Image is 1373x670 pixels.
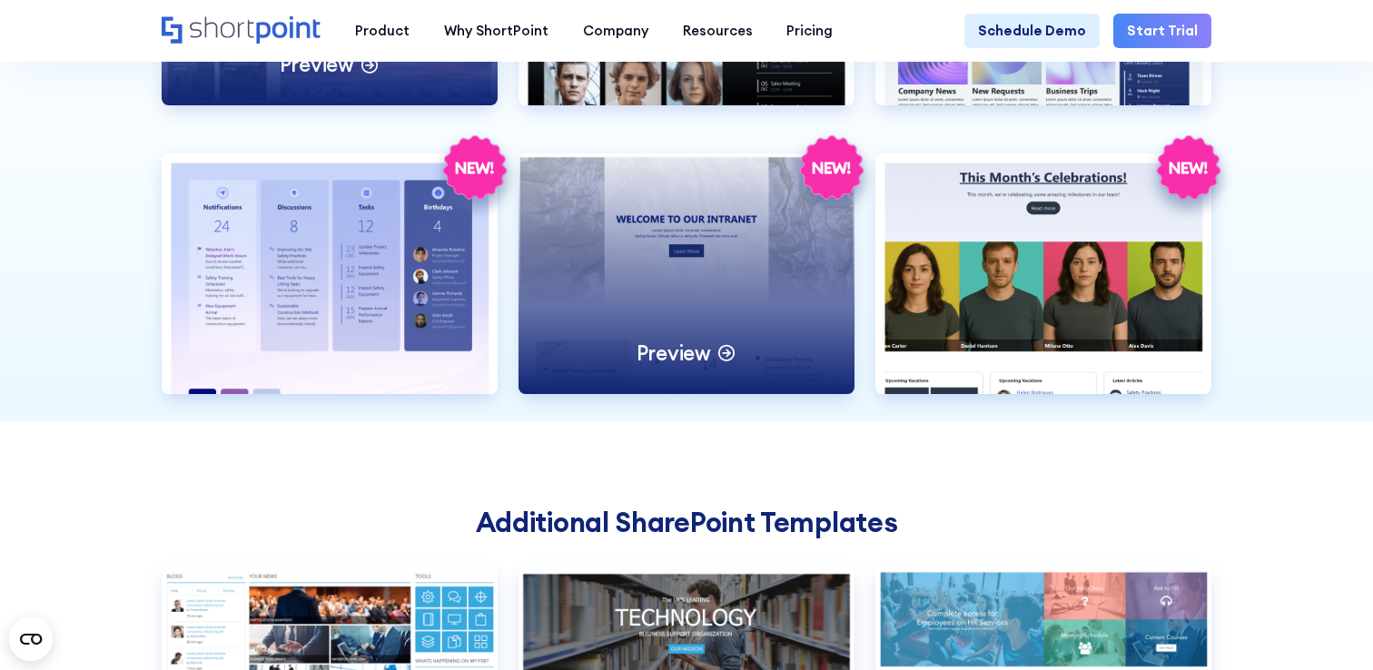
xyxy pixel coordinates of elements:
[1113,14,1211,48] a: Start Trial
[666,14,770,48] a: Resources
[964,14,1100,48] a: Schedule Demo
[444,21,548,42] div: Why ShortPoint
[566,14,666,48] a: Company
[683,21,753,42] div: Resources
[162,16,321,45] a: Home
[875,153,1211,421] a: HR 9
[162,153,498,421] a: HR 7
[338,14,427,48] a: Product
[637,340,711,366] p: Preview
[1282,583,1373,670] iframe: Chat Widget
[769,14,850,48] a: Pricing
[280,51,354,77] p: Preview
[427,14,566,48] a: Why ShortPoint
[9,617,53,661] button: Open CMP widget
[162,507,1212,538] h2: Additional SharePoint Templates
[583,21,648,42] div: Company
[786,21,833,42] div: Pricing
[519,153,854,421] a: HR 8Preview
[355,21,410,42] div: Product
